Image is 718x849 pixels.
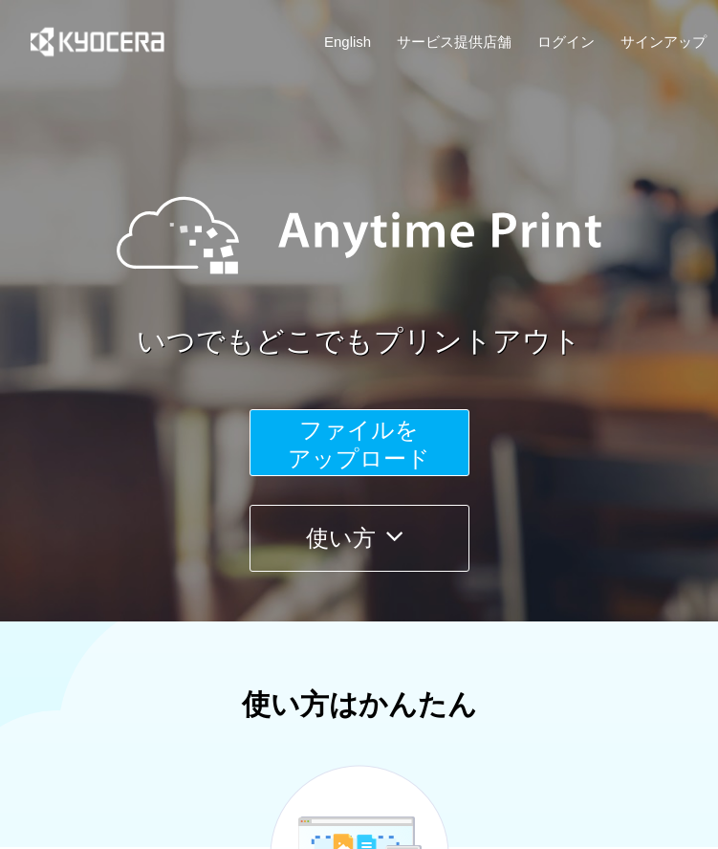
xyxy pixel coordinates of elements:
a: サインアップ [620,32,707,52]
a: English [324,32,371,52]
button: 使い方 [250,505,469,572]
a: サービス提供店舗 [397,32,511,52]
button: ファイルを​​アップロード [250,409,469,476]
a: ログイン [537,32,595,52]
span: ファイルを ​​アップロード [288,417,430,471]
